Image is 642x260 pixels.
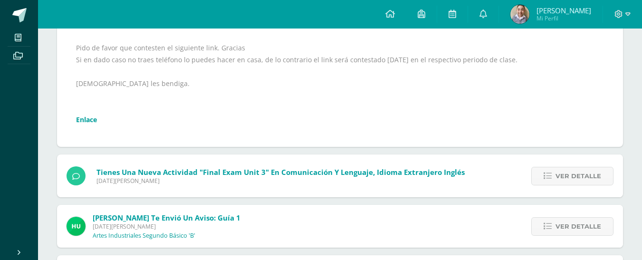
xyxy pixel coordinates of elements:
[556,218,601,235] span: Ver detalle
[96,167,465,177] span: Tienes una nueva actividad "Final Exam Unit 3" En Comunicación y Lenguaje, Idioma Extranjero Inglés
[537,14,591,22] span: Mi Perfil
[93,222,240,231] span: [DATE][PERSON_NAME]
[537,6,591,15] span: [PERSON_NAME]
[556,167,601,185] span: Ver detalle
[76,115,97,124] a: Enlace
[93,213,240,222] span: [PERSON_NAME] te envió un aviso: Guía 1
[93,232,195,240] p: Artes Industriales Segundo Básico 'B'
[67,217,86,236] img: fd23069c3bd5c8dde97a66a86ce78287.png
[96,177,465,185] span: [DATE][PERSON_NAME]
[510,5,529,24] img: 17cf59736ae56aed92359ce21211a68c.png
[76,18,604,137] div: Buen día apreciables estudiantes, es un gusto dirigirme a ustedes en este inicio de semana tan be...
